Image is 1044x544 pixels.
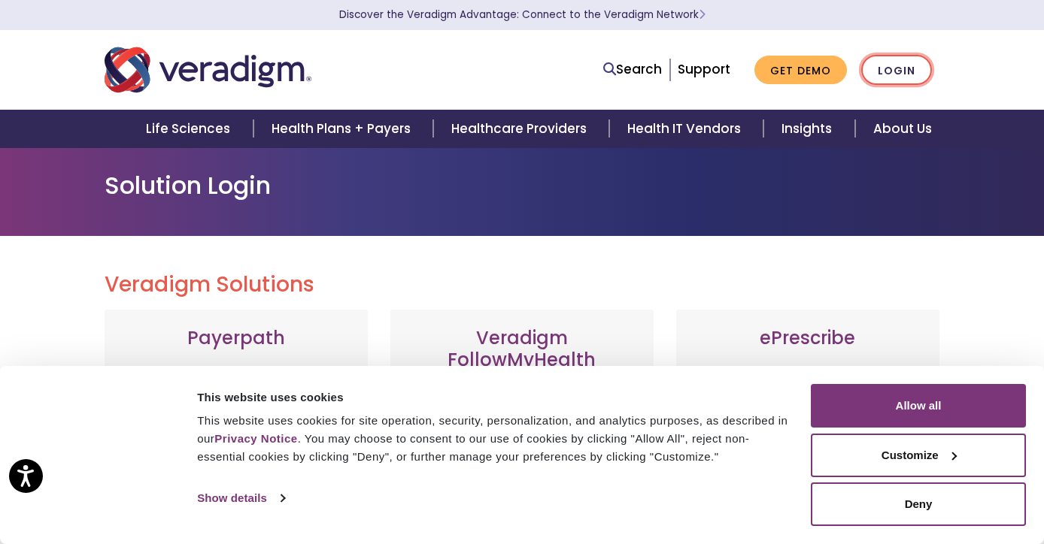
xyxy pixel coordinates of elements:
a: Login [861,55,932,86]
a: Healthcare Providers [433,110,609,148]
a: Show details [197,487,284,509]
a: Support [678,60,730,78]
h1: Solution Login [105,171,939,200]
a: Discover the Veradigm Advantage: Connect to the Veradigm NetworkLearn More [339,8,706,22]
a: About Us [855,110,950,148]
button: Customize [811,434,1026,477]
div: This website uses cookies [197,388,794,406]
a: Health IT Vendors [609,110,763,148]
div: This website uses cookies for site operation, security, personalization, and analytics purposes, ... [197,412,794,466]
a: Life Sciences [128,110,253,148]
a: Insights [763,110,854,148]
span: Learn More [699,8,706,22]
iframe: Drift Chat Widget [755,436,1026,526]
h3: ePrescribe [691,328,924,349]
h3: Payerpath [120,328,353,349]
h3: Veradigm FollowMyHealth [405,328,639,371]
a: Search [603,59,662,80]
img: Veradigm logo [105,45,311,95]
a: Health Plans + Payers [253,110,433,148]
button: Allow all [811,384,1026,428]
a: Privacy Notice [214,432,297,445]
h2: Veradigm Solutions [105,272,939,298]
a: Get Demo [754,56,847,85]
